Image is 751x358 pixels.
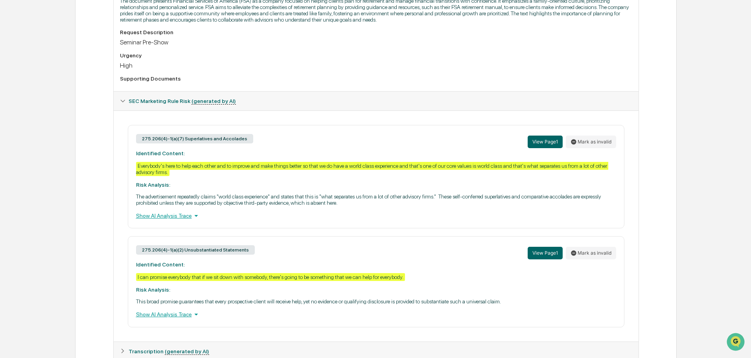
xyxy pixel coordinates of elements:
[165,348,209,355] u: (generated by AI)
[136,261,185,268] strong: Identified Content:
[65,99,98,107] span: Attestations
[120,75,632,82] div: Supporting Documents
[134,62,143,72] button: Start new chat
[8,60,22,74] img: 1746055101610-c473b297-6a78-478c-a979-82029cc54cd1
[528,136,563,148] button: View Page1
[726,332,747,353] iframe: Open customer support
[120,39,632,46] div: Seminar Pre-Show
[528,247,563,259] button: View Page1
[136,286,170,293] strong: Risk Analysis:
[16,99,51,107] span: Preclearance
[120,52,632,59] div: Urgency
[120,29,632,35] div: Request Description
[55,133,95,139] a: Powered byPylon
[136,182,170,188] strong: Risk Analysis:
[27,60,129,68] div: Start new chat
[8,115,14,121] div: 🔎
[5,111,53,125] a: 🔎Data Lookup
[8,17,143,29] p: How can we help?
[136,193,616,206] p: The advertisement repeatedly claims "world class experience" and states that this is "what separa...
[136,310,616,319] div: Show AI Analysis Trace
[16,114,50,122] span: Data Lookup
[191,98,236,105] u: (generated by AI)
[136,245,255,255] div: 275.206(4)-1(a)(2) Unsubstantiated Statements
[27,68,99,74] div: We're available if you need us!
[8,100,14,106] div: 🖐️
[57,100,63,106] div: 🗄️
[136,162,608,176] div: Everybody's here to help each other and to improve and make things better so that we do have a wo...
[54,96,101,110] a: 🗄️Attestations
[5,96,54,110] a: 🖐️Preclearance
[114,92,639,110] div: SEC Marketing Rule Risk (generated by AI)
[129,98,236,104] span: SEC Marketing Rule Risk
[566,136,616,148] button: Mark as invalid
[78,133,95,139] span: Pylon
[129,348,209,354] span: Transcription
[20,36,130,44] input: Clear
[136,273,405,281] div: I can promise everybody that if we sit down with somebody, there's going to be something that we ...
[120,62,632,69] div: High
[136,134,253,143] div: 275.206(4)-1(a)(7) Superlatives and Accolades
[566,247,616,259] button: Mark as invalid
[136,150,185,156] strong: Identified Content:
[136,298,616,305] p: This broad promise guarantees that every prospective client will receive help, yet no evidence or...
[136,211,616,220] div: Show AI Analysis Trace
